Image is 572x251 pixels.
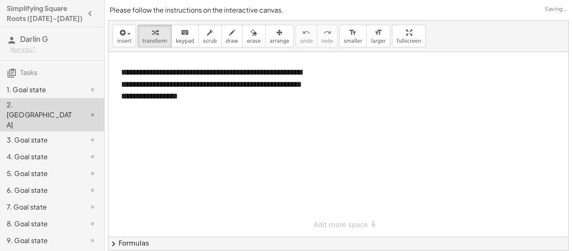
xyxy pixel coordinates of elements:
[374,28,382,38] i: format_size
[323,28,331,38] i: redo
[20,34,48,44] span: Darlin G
[7,202,74,212] div: 7. Goal state
[265,25,294,47] button: arrange
[88,135,98,145] i: Task not started.
[138,25,172,47] button: transform
[198,25,222,47] button: scrub
[242,25,265,47] button: erase
[7,3,82,23] h4: Simplifying Square Roots ([DATE]-[DATE])
[371,38,386,44] span: larger
[88,202,98,212] i: Task not started.
[171,25,199,47] button: keyboardkeypad
[88,219,98,229] i: Task not started.
[322,38,333,44] span: redo
[226,38,238,44] span: draw
[7,185,74,195] div: 6. Goal state
[7,168,74,179] div: 5. Goal state
[20,68,37,77] span: Tasks
[108,239,119,249] span: chevron_right
[88,85,98,95] i: Task not started.
[88,185,98,195] i: Task not started.
[7,100,74,130] div: 2. [GEOGRAPHIC_DATA]
[113,25,136,47] button: insert
[88,168,98,179] i: Task not started.
[339,25,367,47] button: format_sizesmaller
[88,235,98,246] i: Task not started.
[247,38,260,44] span: erase
[7,85,74,95] div: 1. Goal state
[142,38,167,44] span: transform
[181,28,189,38] i: keyboard
[7,219,74,229] div: 8. Goal state
[221,25,243,47] button: draw
[300,38,313,44] span: undo
[7,152,74,162] div: 4. Goal state
[302,28,310,38] i: undo
[314,221,368,229] span: Add more space
[296,25,317,47] button: undoundo
[176,38,194,44] span: keypad
[108,237,568,250] button: chevron_rightFormulas
[270,38,289,44] span: arrange
[366,25,390,47] button: format_sizelarger
[117,38,131,44] span: insert
[7,235,74,246] div: 9. Goal state
[203,38,217,44] span: scrub
[10,45,98,54] div: Not you?
[88,110,98,120] i: Task not started.
[7,135,74,145] div: 3. Goal state
[110,5,567,15] p: Please follow the instructions on the interactive canvas.
[344,38,362,44] span: smaller
[545,5,567,13] span: Saving…
[349,28,357,38] i: format_size
[392,25,425,47] button: fullscreen
[88,152,98,162] i: Task not started.
[317,25,338,47] button: redoredo
[397,38,421,44] span: fullscreen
